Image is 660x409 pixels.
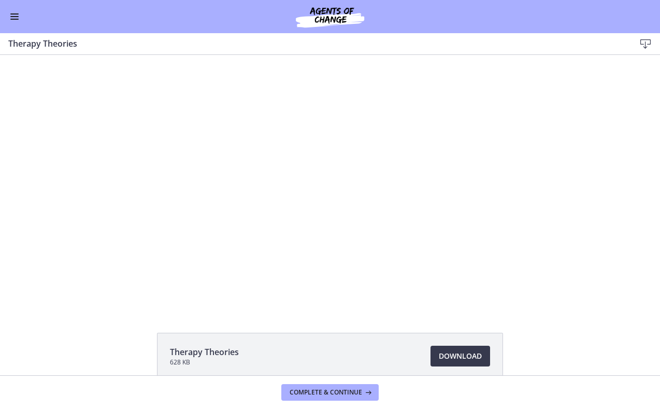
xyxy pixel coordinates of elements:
[8,10,21,23] button: Enable menu
[268,4,392,29] img: Agents of Change Social Work Test Prep
[8,37,619,50] h3: Therapy Theories
[439,350,482,362] span: Download
[431,346,490,366] a: Download
[170,346,239,358] span: Therapy Theories
[170,358,239,366] span: 628 KB
[281,384,379,401] button: Complete & continue
[290,388,362,397] span: Complete & continue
